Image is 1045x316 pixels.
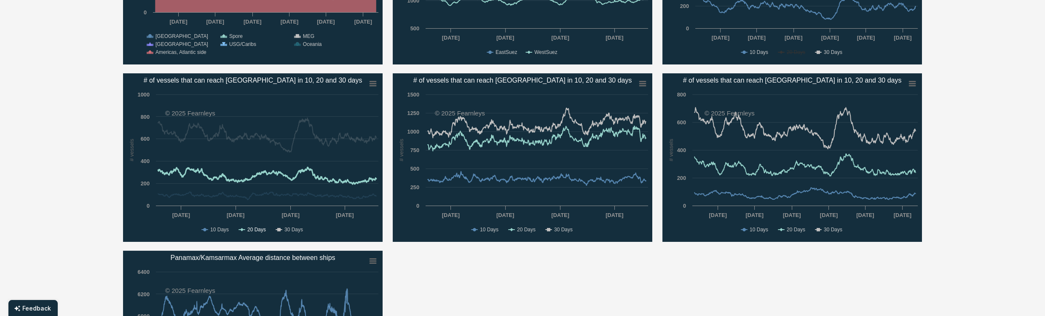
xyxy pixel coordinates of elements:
[229,33,243,39] text: Spore
[534,49,557,55] text: WestSuez
[712,35,729,41] text: [DATE]
[169,19,187,25] text: [DATE]
[748,35,766,41] text: [DATE]
[138,291,150,297] text: 6200
[442,212,460,218] text: [DATE]
[123,73,383,242] svg: # of vessels that can reach Rotterdam in 10, 20 and 30 days
[410,25,419,32] text: 500
[606,212,623,218] text: [DATE]
[229,41,256,47] text: USG/Caribs
[410,147,419,153] text: 750
[820,212,838,218] text: [DATE]
[227,212,244,218] text: [DATE]
[165,110,215,117] text: © 2025 Fearnleys
[141,158,150,164] text: 400
[686,25,689,32] text: 0
[144,77,362,84] text: # of vessels that can reach [GEOGRAPHIC_DATA] in 10, 20 and 30 days
[413,77,632,84] text: # of vessels that can reach [GEOGRAPHIC_DATA] in 10, 20 and 30 days
[785,35,802,41] text: [DATE]
[435,110,485,117] text: © 2025 Fearnleys
[138,91,150,98] text: 1000
[677,119,686,126] text: 600
[554,227,573,233] text: 30 Days
[410,184,419,190] text: 250
[480,227,498,233] text: 10 Days
[824,49,842,55] text: 30 Days
[165,287,215,294] text: © 2025 Fearnleys
[783,212,801,218] text: [DATE]
[787,49,805,55] text: 20 Days
[141,180,150,187] text: 200
[317,19,335,25] text: [DATE]
[442,35,460,41] text: [DATE]
[683,77,902,84] text: # of vessels that can reach [GEOGRAPHIC_DATA] in 10, 20 and 30 days
[894,212,911,218] text: [DATE]
[496,212,514,218] text: [DATE]
[787,227,805,233] text: 20 Days
[683,203,686,209] text: 0
[282,212,300,218] text: [DATE]
[206,19,224,25] text: [DATE]
[821,35,839,41] text: [DATE]
[606,35,623,41] text: [DATE]
[856,212,874,218] text: [DATE]
[284,227,303,233] text: 30 Days
[750,49,768,55] text: 10 Days
[303,33,314,39] text: MEG
[407,110,419,116] text: 1250
[407,91,419,98] text: 1500
[155,33,208,39] text: [GEOGRAPHIC_DATA]
[552,212,569,218] text: [DATE]
[517,227,536,233] text: 20 Days
[857,35,875,41] text: [DATE]
[745,212,763,218] text: [DATE]
[141,136,150,142] text: 600
[407,129,419,135] text: 1000
[336,212,354,218] text: [DATE]
[662,73,922,242] svg: # of vessels that can reach Baltimore in 10, 20 and 30 days
[354,19,372,25] text: [DATE]
[668,139,674,161] text: # vessels
[680,3,689,9] text: 200
[170,254,335,261] text: Panamax/Kamsarmax Average distance between ships
[677,91,686,98] text: 800
[138,269,150,275] text: 6400
[398,139,405,161] text: # vessels
[496,35,514,41] text: [DATE]
[496,49,517,55] text: EastSuez
[410,166,419,172] text: 500
[141,114,150,120] text: 800
[155,41,208,47] text: [GEOGRAPHIC_DATA]
[552,35,569,41] text: [DATE]
[247,227,266,233] text: 20 Days
[144,9,147,16] text: 0
[244,19,261,25] text: [DATE]
[303,41,322,47] text: Oceania
[416,203,419,209] text: 0
[824,227,842,233] text: 30 Days
[210,227,229,233] text: 10 Days
[677,175,686,181] text: 200
[894,35,911,41] text: [DATE]
[129,139,135,161] text: # vessels
[750,227,768,233] text: 10 Days
[709,212,726,218] text: [DATE]
[147,203,150,209] text: 0
[677,147,686,153] text: 400
[393,73,652,242] svg: # of vessels that can reach Port Hedland in 10, 20 and 30 days
[705,110,755,117] text: © 2025 Fearnleys
[155,49,206,55] text: Americas, Atlantic side
[172,212,190,218] text: [DATE]
[281,19,298,25] text: [DATE]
